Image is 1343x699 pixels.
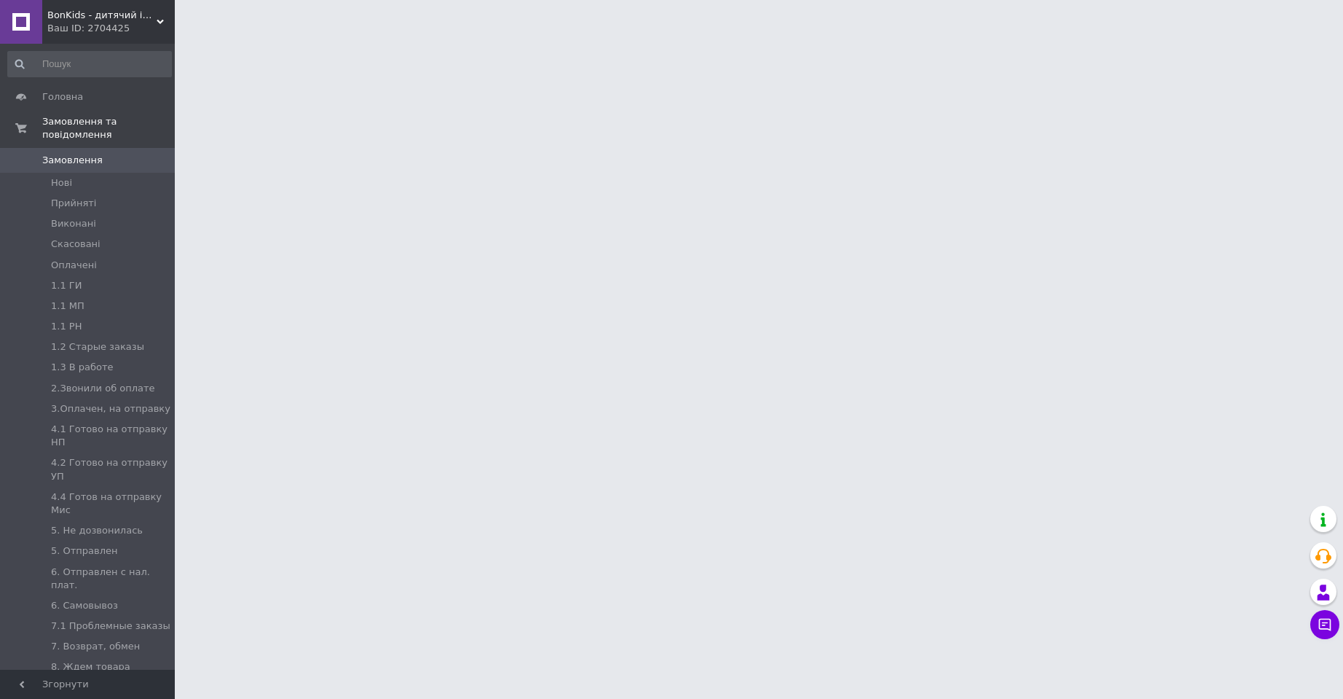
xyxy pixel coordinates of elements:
[51,176,72,190] span: Нові
[51,340,144,354] span: 1.2 Старые заказы
[51,640,140,653] span: 7. Возврат, обмен
[51,382,155,395] span: 2.Звонили об оплате
[51,524,143,537] span: 5. Не дозвонилась
[51,402,170,415] span: 3.Оплачен, на отправку
[51,456,170,483] span: 4.2 Готово на отправку УП
[42,90,83,104] span: Головна
[7,51,172,77] input: Пошук
[51,320,82,333] span: 1.1 РН
[51,491,170,517] span: 4.4 Готов на отправку Мис
[42,154,103,167] span: Замовлення
[51,217,96,230] span: Виконані
[51,300,84,313] span: 1.1 МП
[51,566,170,592] span: 6. Отправлен с нал. плат.
[51,361,114,374] span: 1.3 В работе
[51,620,170,633] span: 7.1 Проблемные заказы
[51,259,97,272] span: Оплачені
[51,599,118,612] span: 6. Самовывоз
[42,115,175,141] span: Замовлення та повідомлення
[51,279,82,292] span: 1.1 ГИ
[51,238,101,251] span: Скасовані
[51,423,170,449] span: 4.1 Готово на отправку НП
[51,544,118,558] span: 5. Отправлен
[47,9,157,22] span: BonKids - дитячий інтернет-магазин
[1310,610,1339,639] button: Чат з покупцем
[51,660,130,673] span: 8. Ждем товара
[47,22,175,35] div: Ваш ID: 2704425
[51,197,96,210] span: Прийняті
